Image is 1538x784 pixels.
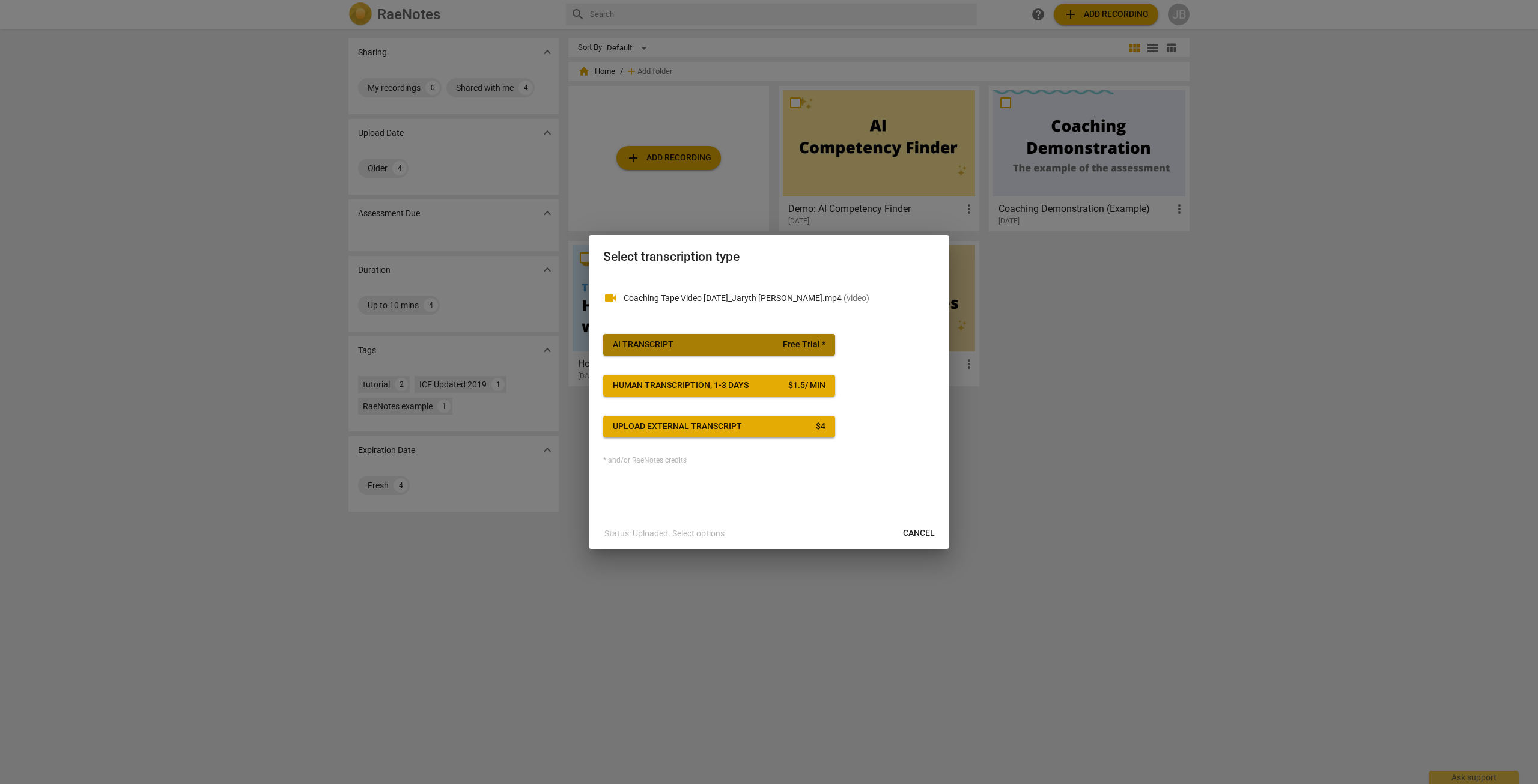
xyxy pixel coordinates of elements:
[788,380,825,392] div: $ 1.5 / min
[783,339,825,351] span: Free Trial *
[624,292,935,305] p: Coaching Tape Video 8.21.2025_Jaryth Barten.mp4(video)
[603,457,935,465] div: * and/or RaeNotes credits
[613,339,673,351] div: AI Transcript
[604,527,725,540] p: Status: Uploaded. Select options
[613,421,742,433] div: Upload external transcript
[603,249,935,264] h2: Select transcription type
[843,293,869,303] span: ( video )
[816,421,825,433] div: $ 4
[603,291,618,305] span: videocam
[903,527,935,539] span: Cancel
[613,380,749,392] div: Human transcription, 1-3 days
